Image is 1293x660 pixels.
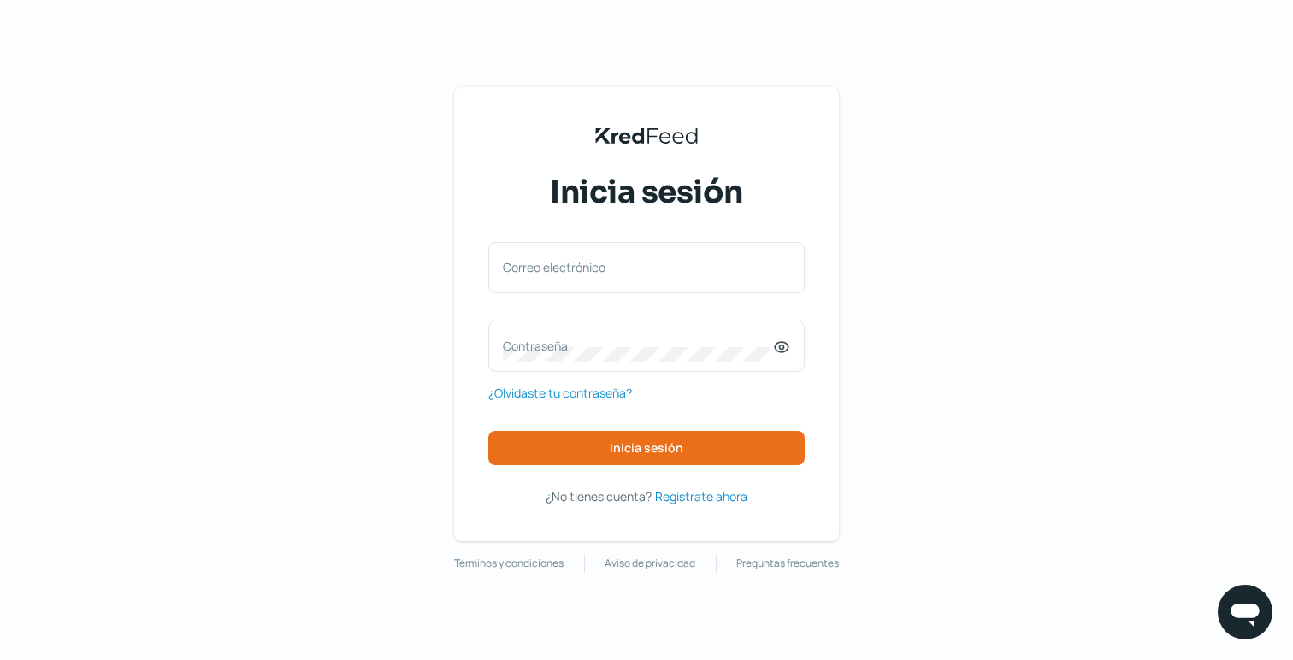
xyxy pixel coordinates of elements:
span: Inicia sesión [550,171,743,214]
a: Términos y condiciones [454,554,564,573]
a: ¿Olvidaste tu contraseña? [488,382,632,404]
label: Correo electrónico [503,259,773,275]
a: Aviso de privacidad [605,554,695,573]
span: Inicia sesión [610,442,683,454]
button: Inicia sesión [488,431,805,465]
a: Regístrate ahora [655,486,747,507]
label: Contraseña [503,338,773,354]
span: ¿No tienes cuenta? [546,488,652,504]
img: chatIcon [1228,595,1262,629]
a: Preguntas frecuentes [736,554,839,573]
